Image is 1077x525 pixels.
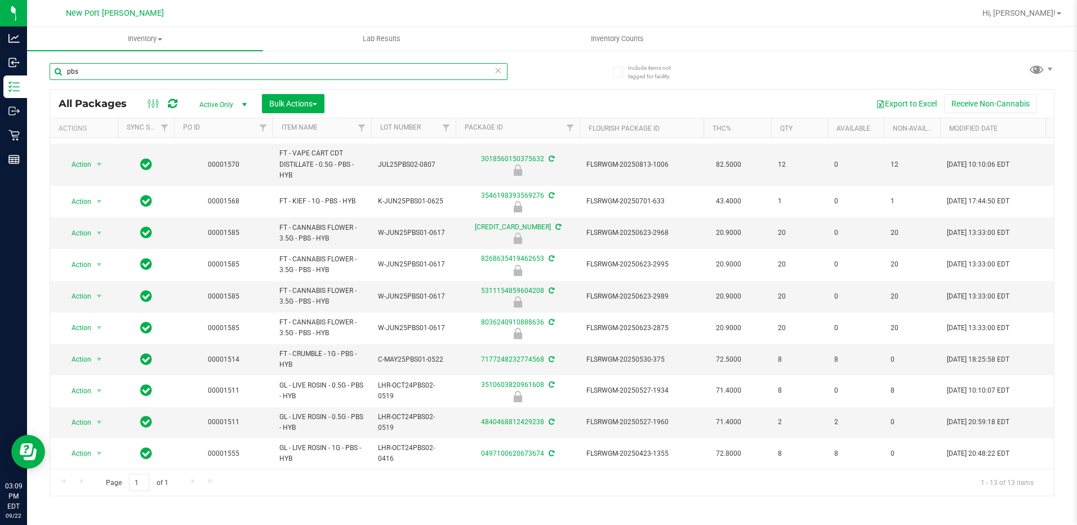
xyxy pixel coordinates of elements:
span: FT - CANNABIS FLOWER - 3.5G - PBS - HYB [279,317,364,339]
span: FLSRWGM-20250530-375 [586,354,697,365]
span: Include items not tagged for facility [628,64,684,81]
a: Inventory [27,27,263,51]
a: Flourish Package ID [589,124,660,132]
span: Sync from Compliance System [547,192,554,199]
span: GL - LIVE ROSIN - 0.5G - PBS - HYB [279,412,364,433]
span: FT - VAPE CART CDT DISTILLATE - 0.5G - PBS - HYB [279,148,364,181]
span: 82.5000 [710,157,747,173]
span: 72.8000 [710,446,747,462]
a: 00001585 [208,324,239,332]
iframe: Resource center [11,435,45,469]
span: FLSRWGM-20250813-1006 [586,159,697,170]
span: 8 [778,385,821,396]
a: [CREDIT_CARD_NUMBER] [475,223,551,231]
span: Clear [495,63,502,78]
button: Receive Non-Cannabis [944,94,1037,113]
a: 00001585 [208,292,239,300]
span: Action [61,446,92,461]
span: [DATE] 17:44:50 EDT [947,196,1009,207]
span: W-JUN25PBS01-0617 [378,228,449,238]
span: 0 [834,196,877,207]
div: Newly Received [454,296,581,308]
span: 20 [891,228,933,238]
span: Action [61,320,92,336]
span: JUL25PBS02-0807 [378,159,449,170]
span: Action [61,288,92,304]
span: W-JUN25PBS01-0617 [378,291,449,302]
span: K-JUN25PBS01-0625 [378,196,449,207]
span: 0 [834,323,877,333]
span: Sync from Compliance System [547,287,554,295]
span: 20 [891,291,933,302]
span: Sync from Compliance System [554,223,561,231]
span: W-JUN25PBS01-0617 [378,259,449,270]
span: [DATE] 10:10:07 EDT [947,385,1009,396]
inline-svg: Retail [8,130,20,141]
span: select [92,225,106,241]
span: 8 [778,354,821,365]
inline-svg: Inventory [8,81,20,92]
span: 0 [891,417,933,428]
span: select [92,157,106,172]
span: Sync from Compliance System [547,418,554,426]
span: Action [61,257,92,273]
a: Inventory Counts [500,27,736,51]
span: 20.9000 [710,288,747,305]
span: Lab Results [348,34,416,44]
a: Non-Available [893,124,943,132]
span: [DATE] 10:10:06 EDT [947,159,1009,170]
span: 8 [778,448,821,459]
span: 8 [834,354,877,365]
span: select [92,415,106,430]
span: 0 [891,448,933,459]
a: Lab Results [263,27,499,51]
span: Action [61,225,92,241]
a: Filter [155,118,174,137]
span: GL - LIVE ROSIN - 1G - PBS - HYB [279,443,364,464]
span: select [92,446,106,461]
span: Sync from Compliance System [547,355,554,363]
div: Actions [59,124,113,132]
a: Modified Date [949,124,998,132]
span: Hi, [PERSON_NAME]! [982,8,1056,17]
span: Sync from Compliance System [547,450,554,457]
span: Inventory [27,34,263,44]
span: 1 [891,196,933,207]
span: FLSRWGM-20250623-2968 [586,228,697,238]
span: In Sync [140,414,152,430]
button: Bulk Actions [262,94,324,113]
inline-svg: Inbound [8,57,20,68]
span: 12 [891,159,933,170]
div: Newly Received [454,164,581,176]
a: Item Name [282,123,318,131]
a: 00001585 [208,229,239,237]
span: [DATE] 13:33:00 EDT [947,259,1009,270]
a: 3018560150375632 [481,155,544,163]
span: 20 [891,323,933,333]
span: [DATE] 18:25:58 EDT [947,354,1009,365]
a: PO ID [183,123,200,131]
a: Filter [437,118,456,137]
span: FT - CRUMBLE - 1G - PBS - HYB [279,349,364,370]
div: Newly Received [454,391,581,402]
span: FLSRWGM-20250701-633 [586,196,697,207]
span: 1 [778,196,821,207]
span: FLSRWGM-20250623-2995 [586,259,697,270]
span: 2 [778,417,821,428]
a: Qty [780,124,793,132]
span: select [92,383,106,399]
span: 20 [778,228,821,238]
span: In Sync [140,320,152,336]
span: 20 [778,291,821,302]
span: In Sync [140,193,152,209]
p: 09/22 [5,511,22,520]
a: 3546198393569276 [481,192,544,199]
span: 20 [778,323,821,333]
a: 8036240910888636 [481,318,544,326]
span: FT - CANNABIS FLOWER - 3.5G - PBS - HYB [279,286,364,307]
input: 1 [129,474,149,491]
a: Filter [561,118,580,137]
a: Package ID [465,123,503,131]
span: 20.9000 [710,256,747,273]
span: 20.9000 [710,225,747,241]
